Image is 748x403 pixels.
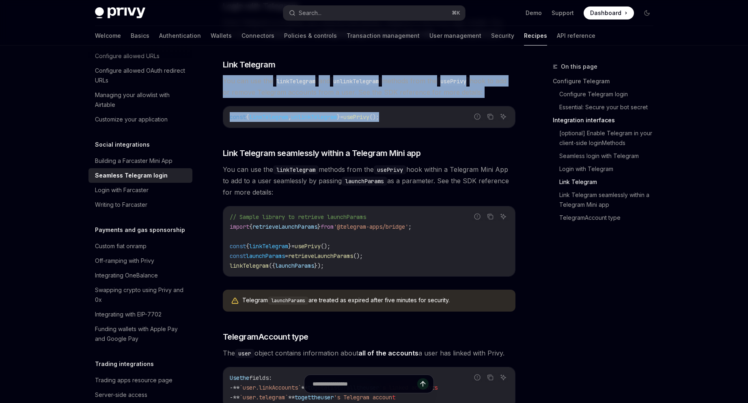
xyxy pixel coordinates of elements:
[452,10,460,16] span: ⌘ K
[559,175,660,188] a: Link Telegram
[95,225,185,235] h5: Payments and gas sponsorship
[88,283,192,307] a: Swapping crypto using Privy and 0x
[88,168,192,183] a: Seamless Telegram login
[353,252,363,260] span: ();
[273,165,319,174] code: linkTelegram
[88,239,192,253] a: Custom fiat onramp
[559,88,660,101] a: Configure Telegram login
[491,26,514,45] a: Security
[246,113,249,121] span: {
[249,223,252,230] span: {
[288,252,353,260] span: retrieveLaunchParams
[321,223,334,230] span: from
[88,253,192,268] a: Off-ramping with Privy
[242,296,507,305] div: Telegram are treated as expired after five minutes for security.
[268,297,308,305] code: launchParams
[88,197,192,212] a: Writing to Farcaster
[559,101,660,114] a: Essential: Secure your bot secret
[131,26,149,45] a: Basics
[498,111,509,122] button: Ask AI
[285,252,288,260] span: =
[223,59,276,70] span: Link Telegram
[340,113,343,121] span: =
[472,111,483,122] button: Report incorrect code
[95,90,188,110] div: Managing your allowlist with Airtable
[347,26,420,45] a: Transaction management
[95,256,154,266] div: Off-ramping with Privy
[230,243,246,250] span: const
[95,241,147,251] div: Custom fiat onramp
[283,6,465,20] button: Search...⌘K
[485,211,496,222] button: Copy the contents from the code block
[88,268,192,283] a: Integrating OneBalance
[498,211,509,222] button: Ask AI
[88,307,192,322] a: Integrating with EIP-7702
[590,9,621,17] span: Dashboard
[358,349,418,357] a: all of the accounts
[472,372,483,383] button: Report incorrect code
[246,252,285,260] span: launchParams
[223,331,308,342] span: TelegramAccount type
[284,26,337,45] a: Policies & controls
[211,26,232,45] a: Wallets
[246,243,249,250] span: {
[317,223,321,230] span: }
[230,223,249,230] span: import
[417,378,429,390] button: Send message
[288,113,291,121] span: ,
[95,324,188,344] div: Funding wallets with Apple Pay and Google Pay
[95,359,154,369] h5: Trading integrations
[95,390,147,400] div: Server-side access
[485,372,496,383] button: Copy the contents from the code block
[223,347,515,359] span: The object contains information about a user has linked with Privy.
[95,66,188,85] div: Configure allowed OAuth redirect URLs
[95,285,188,305] div: Swapping crypto using Privy and 0x
[241,26,274,45] a: Connectors
[223,75,515,98] span: You can use the and methods from the hook to add or remove Telegram accounts from a user. See the...
[95,156,172,166] div: Building a Farcaster Mini App
[88,373,192,388] a: Trading apps resource page
[88,88,192,112] a: Managing your allowlist with Airtable
[321,243,330,250] span: ();
[559,211,660,224] a: TelegramAccount type
[553,114,660,127] a: Integration interfaces
[485,111,496,122] button: Copy the contents from the code block
[330,77,382,86] code: unlinkTelegram
[369,113,379,121] span: ();
[95,26,121,45] a: Welcome
[374,165,406,174] code: usePrivy
[88,388,192,402] a: Server-side access
[88,183,192,197] a: Login with Farcaster
[95,185,149,195] div: Login with Farcaster
[88,154,192,168] a: Building a Farcaster Mini App
[249,113,288,121] span: linkTelegram
[275,262,314,269] span: launchParams
[437,77,470,86] code: usePrivy
[273,77,319,86] code: linkTelegram
[559,188,660,211] a: Link Telegram seamlessly within a Telegram Mini app
[288,243,291,250] span: }
[230,113,246,121] span: const
[343,113,369,121] span: usePrivy
[472,211,483,222] button: Report incorrect code
[95,7,145,19] img: dark logo
[291,243,295,250] span: =
[235,349,254,358] code: user
[342,177,387,186] code: launchParams
[249,243,288,250] span: linkTelegram
[561,62,597,71] span: On this page
[231,297,239,305] svg: Warning
[95,115,168,124] div: Customize your application
[584,6,634,19] a: Dashboard
[230,262,269,269] span: linkTelegram
[559,149,660,162] a: Seamless login with Telegram
[559,162,660,175] a: Login with Telegram
[291,113,337,121] span: unlinkTelegram
[337,113,340,121] span: }
[223,164,515,198] span: You can use the methods from the hook within a Telegram Mini App to add to a user seamlessly by p...
[159,26,201,45] a: Authentication
[314,262,324,269] span: });
[269,262,275,269] span: ({
[553,75,660,88] a: Configure Telegram
[88,112,192,127] a: Customize your application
